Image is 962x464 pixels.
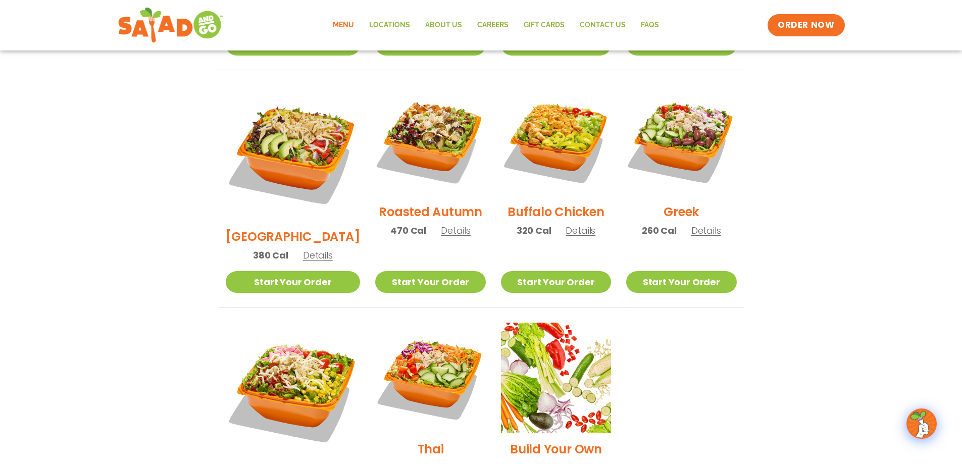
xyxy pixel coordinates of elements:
[642,224,677,237] span: 260 Cal
[470,14,516,37] a: Careers
[778,19,834,31] span: ORDER NOW
[118,5,224,45] img: new-SAG-logo-768×292
[517,224,551,237] span: 320 Cal
[418,14,470,37] a: About Us
[633,14,667,37] a: FAQs
[768,14,844,36] a: ORDER NOW
[303,249,333,262] span: Details
[626,85,736,195] img: Product photo for Greek Salad
[253,248,288,262] span: 380 Cal
[226,323,361,457] img: Product photo for Jalapeño Ranch Salad
[572,14,633,37] a: Contact Us
[379,203,482,221] h2: Roasted Autumn
[362,14,418,37] a: Locations
[516,14,572,37] a: GIFT CARDS
[441,224,471,237] span: Details
[375,85,485,195] img: Product photo for Roasted Autumn Salad
[375,271,485,293] a: Start Your Order
[510,440,602,458] h2: Build Your Own
[566,224,595,237] span: Details
[907,409,936,438] img: wpChatIcon
[501,271,611,293] a: Start Your Order
[508,203,604,221] h2: Buffalo Chicken
[501,323,611,433] img: Product photo for Build Your Own
[226,271,361,293] a: Start Your Order
[664,203,699,221] h2: Greek
[626,271,736,293] a: Start Your Order
[226,85,361,220] img: Product photo for BBQ Ranch Salad
[418,440,444,458] h2: Thai
[325,14,362,37] a: Menu
[375,323,485,433] img: Product photo for Thai Salad
[226,228,361,245] h2: [GEOGRAPHIC_DATA]
[501,85,611,195] img: Product photo for Buffalo Chicken Salad
[691,224,721,237] span: Details
[325,14,667,37] nav: Menu
[390,224,426,237] span: 470 Cal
